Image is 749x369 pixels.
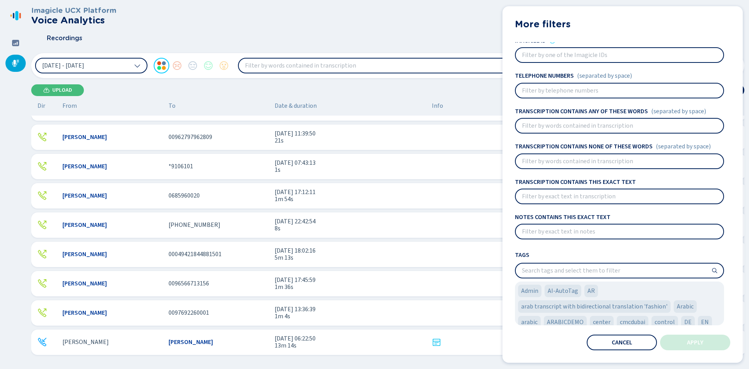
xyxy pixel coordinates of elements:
[584,285,598,297] div: AR
[701,317,709,327] span: EN
[515,178,636,185] h4: Transcription contains this exact text
[684,317,692,327] span: DE
[134,62,140,69] svg: chevron-down
[651,108,706,115] span: (separated by space)
[5,34,26,52] div: Dashboard
[37,220,47,230] svg: telephone-outbound
[516,119,723,133] input: Filter by words contained in transcription
[37,308,47,317] div: Outgoing call
[521,317,538,327] span: arabic
[516,225,723,239] input: Filter by exact text in notes
[587,286,595,296] span: AR
[37,191,47,200] svg: telephone-outbound
[47,35,82,42] span: Recordings
[31,15,116,26] h2: Voice Analytics
[577,72,632,79] span: (separated by space)
[712,267,718,274] svg: search
[515,251,529,259] span: Tags
[515,19,730,30] h2: More filters
[5,55,26,72] div: Recordings
[37,102,45,109] span: Dir
[432,337,441,347] svg: note
[275,102,426,109] span: Date & duration
[548,286,578,296] span: AI-AutoTag
[620,317,645,327] span: cmcdubai
[516,189,723,203] input: Filter by exact text in transcription
[681,316,695,328] div: DE
[515,214,611,221] h4: Notes contains this exact text
[12,59,20,67] svg: mic-fill
[35,58,147,73] button: [DATE] - [DATE]
[516,154,723,168] input: Filter by words contained in transcription
[521,286,538,296] span: Admin
[698,316,712,328] div: EN
[547,317,584,327] span: ARABICDEMO
[545,285,581,297] div: AI-AutoTag
[31,84,84,96] button: Upload
[432,337,441,347] div: Notes available
[37,337,47,347] div: Incoming call
[544,316,587,328] div: ARABICDEMO
[521,302,667,311] span: arab transcript with bidirectional translation 'fashion'
[590,316,614,328] div: center
[42,62,84,69] span: [DATE] - [DATE]
[677,302,694,311] span: Arabic
[37,162,47,171] svg: telephone-outbound
[617,316,648,328] div: cmcdubai
[593,317,611,327] span: center
[515,37,546,44] h4: Imagicle ID
[169,102,176,109] span: To
[656,143,711,150] span: (separated by space)
[37,250,47,259] svg: telephone-outbound
[37,132,47,142] svg: telephone-outbound
[37,337,47,347] svg: telephone-inbound
[12,39,20,47] svg: dashboard-filled
[518,300,671,313] div: arab transcript with bidirectional translation 'fashion'
[37,250,47,259] div: Outgoing call
[515,72,574,79] h4: Telephone numbers
[37,279,47,288] div: Outgoing call
[516,84,723,98] input: Filter by telephone numbers
[651,316,678,328] div: control
[516,264,723,278] input: Search tags and select them to filter
[660,335,730,350] button: Apply
[43,87,50,93] svg: cloud-upload
[37,308,47,317] svg: telephone-outbound
[674,300,697,313] div: Arabic
[37,191,47,200] div: Outgoing call
[687,339,703,346] span: Apply
[37,132,47,142] div: Outgoing call
[515,143,653,150] h4: Transcription contains none of these words
[37,162,47,171] div: Outgoing call
[62,102,77,109] span: From
[516,48,723,62] input: Filter by one of the Imagicle IDs
[518,316,541,328] div: arabic
[37,220,47,230] div: Outgoing call
[515,108,648,115] h4: Transcription contains any of these words
[31,6,116,15] h3: Imagicle UCX Platform
[37,279,47,288] svg: telephone-outbound
[239,59,641,73] input: Filter by words contained in transcription
[612,339,632,346] span: Cancel
[655,317,675,327] span: control
[52,87,72,93] span: Upload
[587,335,657,350] button: Cancel
[518,285,541,297] div: Admin
[432,102,443,109] span: Info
